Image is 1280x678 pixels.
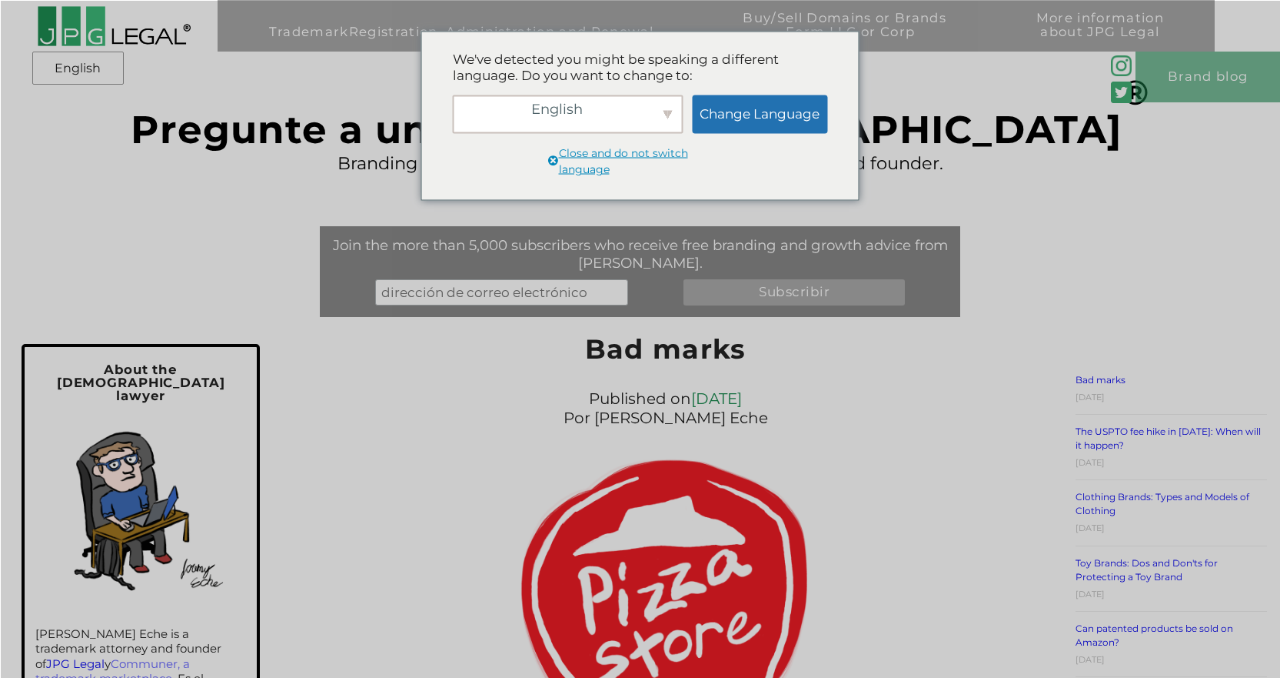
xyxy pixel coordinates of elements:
a: Bad marks [1076,374,1125,386]
font: Join the more than 5,000 subscribers who receive free branding and growth advice from [PERSON_NAME]. [333,236,948,272]
a: Change Language [692,95,827,133]
font: [DATE] [1076,654,1105,665]
span: Close and do not switch language [547,153,559,172]
a: The USPTO fee hike in [DATE]: When will it happen? [1076,426,1261,451]
img: Twitter_Social_Icon_Rounded_Square_Color-mid-green3-90.png [1111,82,1132,103]
font: [DATE] [1076,457,1105,468]
font: English [55,61,101,75]
font: Buy/Sell Domains or Brands [743,10,946,25]
font: about JPG Legal [1040,24,1159,39]
img: 2016-logo-black-letters-3-r.png [37,5,191,47]
font: English [531,101,583,118]
img: Autorretrato de Jeremy en el despacho de su casa. [45,412,237,605]
a: Close and do not switch language [547,145,734,180]
font: y [105,656,111,671]
input: Subscribir [683,279,905,305]
font: Trademark [269,24,349,39]
font: Published on [589,389,691,408]
a: English [37,55,119,82]
img: glyph-logo_May2016-green3-90.png [1111,55,1132,77]
font: [PERSON_NAME] Eche is a trademark attorney and founder of [35,626,221,671]
a: Bad marks [585,332,746,366]
font: Change Language [700,105,820,121]
a: [DATE] [691,389,742,408]
a: Can patented products be sold on Amazon? [1076,623,1233,648]
a: Brand blog [1135,52,1280,103]
span: Close and do not switch language [559,145,734,178]
font: Close and do not switch language [559,145,688,176]
a: Toy Brands: Dos and Don'ts for Protecting a Toy Brand [1076,557,1218,583]
a: More informationabout JPG Legal [998,11,1202,62]
font: [DATE] [1076,523,1105,533]
font: Registration, Administration and Renewal [349,24,653,39]
font: More information [1036,10,1164,25]
font: About the [DEMOGRAPHIC_DATA] lawyer [57,362,225,402]
input: dirección de correo electrónico [375,279,628,305]
font: – Form LLC or Corp [774,24,915,39]
a: Clothing Brands: Types and Models of Clothing [1076,491,1249,516]
font: We've detected you might be speaking a different language. Do you want to change to: [453,51,779,83]
font: Brand blog [1168,68,1248,84]
a: TrademarkRegistration, Administration and Renewal [231,11,692,62]
a: JPG Legal [46,656,105,671]
font: [DATE] [1076,589,1105,600]
font: [DATE] [1076,392,1105,402]
a: Buy/Sell Domains or Brands– Form LLC or Corp [704,11,985,62]
font: Por [PERSON_NAME] Eche [564,409,768,427]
